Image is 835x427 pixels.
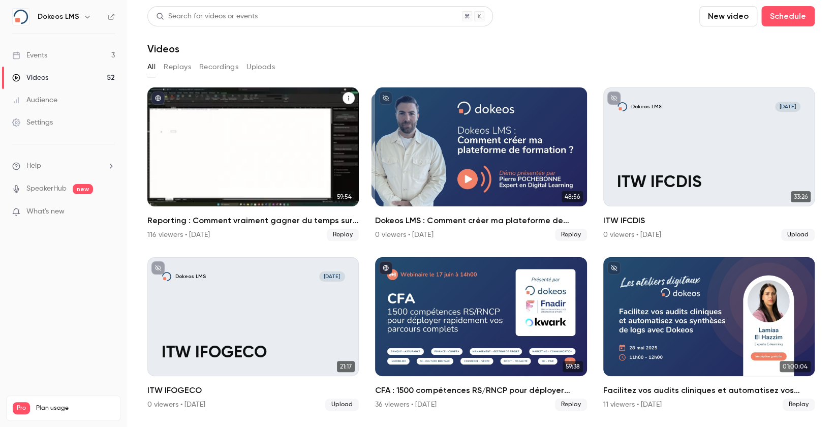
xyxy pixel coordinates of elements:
[327,229,359,241] span: Replay
[563,361,583,372] span: 59:38
[337,361,355,372] span: 21:17
[147,215,359,227] h2: Reporting : Comment vraiment gagner du temps sur votre LMS ?
[375,400,436,410] div: 36 viewers • [DATE]
[73,184,93,194] span: new
[319,271,345,282] span: [DATE]
[147,400,205,410] div: 0 viewers • [DATE]
[791,191,811,202] span: 33:26
[603,257,815,411] li: Facilitez vos audits cliniques et automatisez vos synthèses de logs avec Dokeos
[147,230,210,240] div: 116 viewers • [DATE]
[375,87,586,241] li: Dokeos LMS : Comment créer ma plateforme de formation ?
[12,95,57,105] div: Audience
[607,261,621,274] button: unpublished
[631,103,661,110] p: Dokeos LMS
[603,400,662,410] div: 11 viewers • [DATE]
[603,257,815,411] a: 01:00:04Facilitez vos audits cliniques et automatisez vos synthèses de logs avec Dokeos11 viewers...
[147,43,179,55] h1: Videos
[147,6,815,421] section: Videos
[617,173,800,192] p: ITW IFCDIS
[562,191,583,202] span: 48:56
[603,87,815,241] a: ITW IFCDISDokeos LMS[DATE]ITW IFCDIS33:26ITW IFCDIS0 viewers • [DATE]Upload
[13,402,30,414] span: Pro
[162,344,345,362] p: ITW IFOGECO
[761,6,815,26] button: Schedule
[164,59,191,75] button: Replays
[780,361,811,372] span: 01:00:04
[617,102,627,112] img: ITW IFCDIS
[12,161,115,171] li: help-dropdown-opener
[375,257,586,411] a: 59:38CFA : 1500 compétences RS/RNCP pour déployer rapidement vos parcours complets36 viewers • [D...
[156,11,258,22] div: Search for videos or events
[325,399,359,411] span: Upload
[375,230,433,240] div: 0 viewers • [DATE]
[555,399,587,411] span: Replay
[12,50,47,60] div: Events
[175,273,206,280] p: Dokeos LMS
[375,384,586,396] h2: CFA : 1500 compétences RS/RNCP pour déployer rapidement vos parcours complets
[375,215,586,227] h2: Dokeos LMS : Comment créer ma plateforme de formation ?
[147,384,359,396] h2: ITW IFOGECO
[147,59,156,75] button: All
[147,257,359,411] li: ITW IFOGECO
[379,91,392,105] button: unpublished
[607,91,621,105] button: unpublished
[603,215,815,227] h2: ITW IFCDIS
[781,229,815,241] span: Upload
[375,87,586,241] a: 48:5648:56Dokeos LMS : Comment créer ma plateforme de formation ?0 viewers • [DATE]Replay
[26,184,67,194] a: SpeakerHub
[334,191,355,202] span: 59:54
[151,91,165,105] button: published
[36,404,114,412] span: Plan usage
[147,87,359,241] a: 59:54Reporting : Comment vraiment gagner du temps sur votre LMS ?116 viewers • [DATE]Replay
[379,261,392,274] button: published
[13,9,29,25] img: Dokeos LMS
[375,257,586,411] li: CFA : 1500 compétences RS/RNCP pour déployer rapidement vos parcours complets
[147,257,359,411] a: ITW IFOGECODokeos LMS[DATE]ITW IFOGECO21:17ITW IFOGECO0 viewers • [DATE]Upload
[603,230,661,240] div: 0 viewers • [DATE]
[783,399,815,411] span: Replay
[38,12,79,22] h6: Dokeos LMS
[12,73,48,83] div: Videos
[603,87,815,241] li: ITW IFCDIS
[12,117,53,128] div: Settings
[603,384,815,396] h2: Facilitez vos audits cliniques et automatisez vos synthèses de logs avec Dokeos
[555,229,587,241] span: Replay
[162,271,172,282] img: ITW IFOGECO
[699,6,757,26] button: New video
[246,59,275,75] button: Uploads
[147,87,359,241] li: Reporting : Comment vraiment gagner du temps sur votre LMS ?
[26,206,65,217] span: What's new
[775,102,801,112] span: [DATE]
[26,161,41,171] span: Help
[151,261,165,274] button: unpublished
[199,59,238,75] button: Recordings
